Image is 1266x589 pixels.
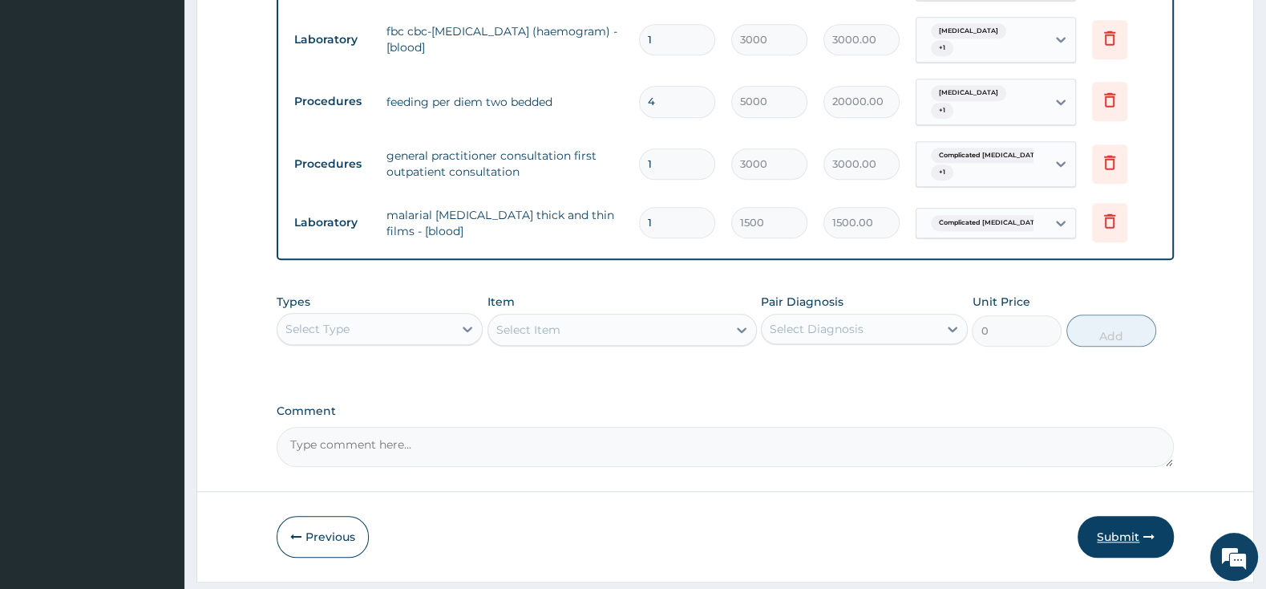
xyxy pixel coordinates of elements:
[286,208,378,238] td: Laboratory
[1066,315,1156,347] button: Add
[263,8,301,47] div: Minimize live chat window
[931,215,1050,231] span: Complicated [MEDICAL_DATA]
[770,321,864,337] div: Select Diagnosis
[931,85,1006,101] span: [MEDICAL_DATA]
[931,23,1006,39] span: [MEDICAL_DATA]
[378,140,631,188] td: general practitioner consultation first outpatient consultation
[93,186,221,348] span: We're online!
[931,165,953,181] span: + 1
[83,90,269,111] div: Chat with us now
[378,15,631,63] td: fbc cbc-[MEDICAL_DATA] (haemogram) - [blood]
[931,40,953,56] span: + 1
[277,295,310,309] label: Types
[761,294,843,310] label: Pair Diagnosis
[277,404,1174,418] label: Comment
[286,25,378,55] td: Laboratory
[487,294,515,310] label: Item
[378,86,631,118] td: feeding per diem two bedded
[931,103,953,119] span: + 1
[8,407,305,463] textarea: Type your message and hit 'Enter'
[277,516,369,558] button: Previous
[285,321,350,337] div: Select Type
[931,148,1050,164] span: Complicated [MEDICAL_DATA]
[972,294,1029,310] label: Unit Price
[286,87,378,116] td: Procedures
[1078,516,1174,558] button: Submit
[378,199,631,247] td: malarial [MEDICAL_DATA] thick and thin films - [blood]
[286,149,378,179] td: Procedures
[30,80,65,120] img: d_794563401_company_1708531726252_794563401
